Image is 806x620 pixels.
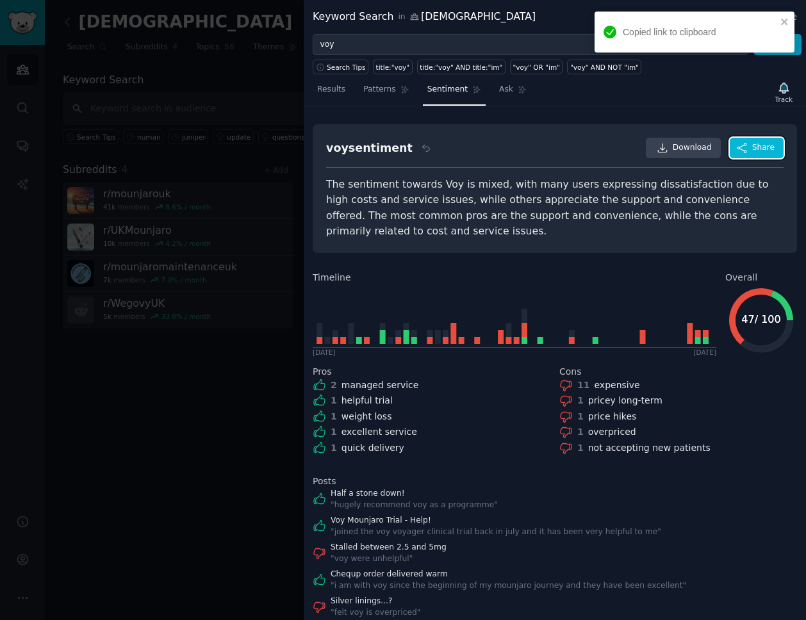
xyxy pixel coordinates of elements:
[341,410,392,423] div: weight loss
[359,79,413,106] a: Patterns
[327,63,366,72] span: Search Tips
[420,63,502,72] div: title:"voy" AND title:"im"
[594,379,639,392] div: expensive
[313,348,336,357] div: [DATE]
[313,271,351,284] span: Timeline
[331,515,661,526] a: Voy Mounjaro Trial - Help!
[331,596,420,607] a: Silver linings...?
[588,410,637,423] div: price hikes
[752,142,775,154] span: Share
[499,84,513,95] span: Ask
[427,84,468,95] span: Sentiment
[331,569,686,580] a: Chequp order delivered warm
[510,60,563,74] a: "voy" OR "im"
[567,60,641,74] a: "voy" AND NOT "im"
[331,379,337,392] div: 2
[331,441,337,455] div: 1
[570,63,639,72] div: "voy" AND NOT "im"
[331,607,420,619] div: " felt voy is overpriced "
[780,17,789,27] button: close
[588,425,636,439] div: overpriced
[577,394,584,407] div: 1
[673,142,712,154] span: Download
[577,441,584,455] div: 1
[417,60,506,74] a: title:"voy" AND title:"im"
[331,580,686,592] div: " i am with voy since the beginning of my mounjaro journey and they have been excellent "
[373,60,413,74] a: title:"voy"
[577,379,589,392] div: 11
[577,425,584,439] div: 1
[623,26,777,39] div: Copied link to clipboard
[331,394,337,407] div: 1
[341,441,404,455] div: quick delivery
[495,79,531,106] a: Ask
[341,379,419,392] div: managed service
[331,526,661,538] div: " joined the voy voyager clinical trial back in july and it has been very helpful to me "
[771,79,797,106] button: Track
[317,84,345,95] span: Results
[588,394,662,407] div: pricey long-term
[559,365,582,379] span: Cons
[693,348,716,357] div: [DATE]
[775,95,793,104] div: Track
[313,9,536,25] div: Keyword Search [DEMOGRAPHIC_DATA]
[725,271,757,284] span: Overall
[513,63,560,72] div: "voy" OR "im"
[313,475,336,488] span: Posts
[341,394,393,407] div: helpful trial
[730,138,784,158] button: Share
[331,553,447,565] div: " voy were unhelpful "
[331,410,337,423] div: 1
[646,138,721,158] a: Download
[313,365,332,379] span: Pros
[376,63,410,72] div: title:"voy"
[313,34,749,56] input: Try a keyword related to your business
[326,140,413,156] div: voy sentiment
[423,79,486,106] a: Sentiment
[326,177,784,240] div: The sentiment towards Voy is mixed, with many users expressing dissatisfaction due to high costs ...
[341,425,417,439] div: excellent service
[398,12,405,23] span: in
[331,500,498,511] div: " hugely recommend voy as a programme "
[331,425,337,439] div: 1
[331,542,447,553] a: Stalled between 2.5 and 5mg
[313,60,368,74] button: Search Tips
[363,84,395,95] span: Patterns
[577,410,584,423] div: 1
[588,441,711,455] div: not accepting new patients
[313,79,350,106] a: Results
[331,488,498,500] a: Half a stone down!
[741,313,780,325] text: 47 / 100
